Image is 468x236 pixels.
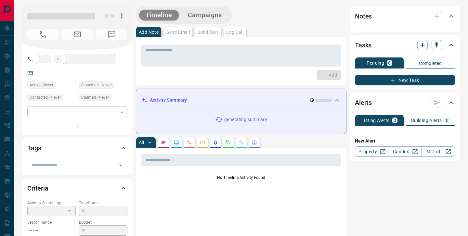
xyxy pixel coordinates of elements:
h2: Criteria [27,183,48,193]
h2: Notes [355,11,372,21]
p: Activity Summary [150,97,187,104]
p: All [139,140,144,145]
a: Property [355,146,388,157]
svg: Emails [200,140,205,145]
span: Active - Never [30,82,53,88]
button: Open [116,161,125,170]
p: Listing Alerts [361,118,390,123]
a: Mr.Loft [422,146,455,157]
svg: Agent Actions [252,140,257,145]
button: Timeline [139,10,179,20]
svg: Listing Alerts [213,140,218,145]
p: New Alert: [355,138,455,144]
p: generating summary [224,116,267,123]
p: Building Alerts [411,118,442,123]
p: 0 [388,61,391,65]
div: Alerts [355,95,455,110]
p: No Timeline Activity Found [141,175,341,180]
div: Tags [27,140,127,156]
svg: Lead Browsing Activity [174,140,179,145]
div: Activity Summary [141,94,341,106]
svg: Calls [187,140,192,145]
span: Contacted - Never [30,94,61,101]
span: No Number [96,29,127,40]
svg: Requests [226,140,231,145]
div: Criteria [27,180,127,196]
span: No Email [62,29,93,40]
button: Campaigns [181,10,228,20]
p: Actively Searching: [27,200,76,206]
svg: Notes [161,140,166,145]
button: New Task [355,75,455,85]
p: -- - -- [27,225,76,236]
p: 0 [446,118,448,123]
h2: Alerts [355,97,372,108]
div: Notes [355,8,455,24]
p: 0 [394,118,396,123]
p: Budget: [79,219,127,225]
svg: Opportunities [239,140,244,145]
p: Add Note [139,30,159,34]
span: No Number [27,29,58,40]
a: Condos [388,146,422,157]
h2: Tasks [355,40,371,50]
p: Completed [419,61,442,66]
span: Signed up - Never [81,82,112,88]
p: Pending [367,61,384,65]
div: Tasks [355,37,455,53]
a: -- [38,70,40,75]
p: Search Range: [27,219,76,225]
span: Claimed - Never [81,94,109,101]
h2: Tags [27,143,41,153]
p: Timeframe: [79,200,127,206]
